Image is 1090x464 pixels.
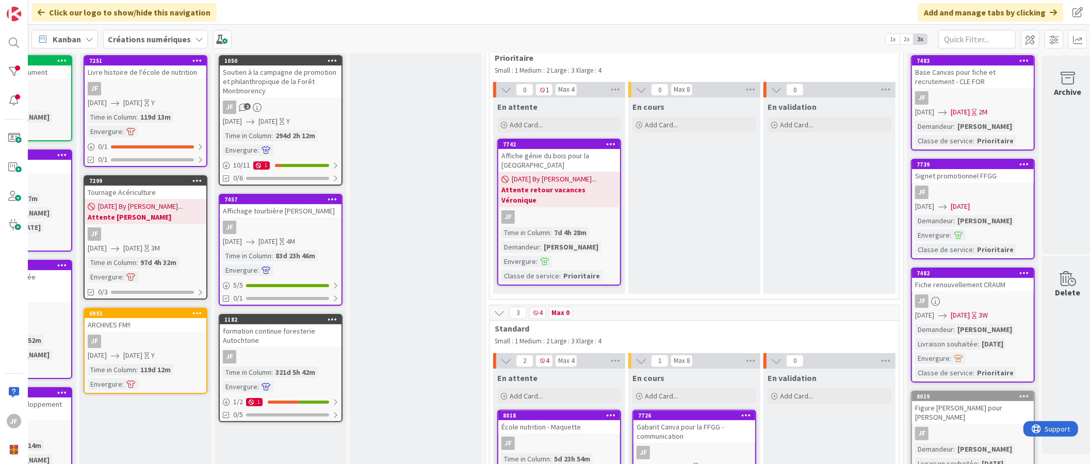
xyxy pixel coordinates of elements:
[918,3,1063,22] div: Add and manage tabs by clicking
[955,443,1015,455] div: [PERSON_NAME]
[886,34,900,44] span: 1x
[286,116,290,127] div: Y
[955,324,1015,335] div: [PERSON_NAME]
[271,130,273,141] span: :
[88,243,107,254] span: [DATE]
[89,310,206,317] div: 6992
[979,107,987,118] div: 2M
[122,271,124,283] span: :
[974,367,1016,378] div: Prioritaire
[915,367,973,378] div: Classe de service
[651,84,669,96] span: 0
[220,159,341,172] div: 10/111
[911,268,1035,383] a: 7482Fiche renouvellement CRAUMJF[DATE][DATE]3WDemandeur:[PERSON_NAME]Livraison souhaitée:[DATE]En...
[979,310,988,321] div: 3W
[951,310,970,321] span: [DATE]
[88,227,101,241] div: JF
[224,316,341,323] div: 1182
[953,324,955,335] span: :
[915,215,953,226] div: Demandeur
[273,367,318,378] div: 321d 5h 42m
[89,177,206,185] div: 7299
[258,236,278,247] span: [DATE]
[912,56,1034,88] div: 7483Base Canvas pour fiche et recrutement - CLE FOR
[138,111,173,123] div: 119d 13m
[219,314,343,422] a: 1182formation continue foresterie AutochtoneJFTime in Column:321d 5h 42mEnvergure:1/210/5
[912,269,1034,278] div: 7482
[220,324,341,347] div: formation continue foresterie Autochtone
[768,373,817,383] span: En validation
[136,257,138,268] span: :
[497,102,538,112] span: En attente
[85,318,206,332] div: ARCHIVES FM!!
[674,358,690,363] div: Max 8
[220,195,341,218] div: 7457Affichage tourbière [PERSON_NAME]
[88,126,122,137] div: Envergure
[286,236,295,247] div: 4M
[7,414,21,428] div: JF
[498,210,620,224] div: JF
[84,55,207,167] a: 7251Livre histoire de l'école de nutritionJF[DATE][DATE]YTime in Column:119d 13mEnvergure:0/10/1
[914,34,928,44] span: 3x
[501,227,550,238] div: Time in Column
[561,270,603,281] div: Prioritaire
[912,169,1034,183] div: Signet promotionnel FFGG
[501,270,559,281] div: Classe de service
[550,227,551,238] span: :
[88,378,122,390] div: Envergure
[915,91,929,105] div: JF
[17,222,43,233] div: [DATE]
[233,409,243,420] span: 0/5
[638,412,755,419] div: 7726
[85,56,206,79] div: 7251Livre histoire de l'école de nutrition
[223,221,236,234] div: JF
[915,107,934,118] span: [DATE]
[151,350,155,361] div: Y
[271,250,273,261] span: :
[88,111,136,123] div: Time in Column
[501,210,515,224] div: JF
[98,141,108,152] span: 0 / 1
[633,411,755,443] div: 7726Gabarit Canva pour la FFGG - communication
[955,215,1015,226] div: [PERSON_NAME]
[85,227,206,241] div: JF
[674,87,690,92] div: Max 8
[915,244,973,255] div: Classe de service
[223,250,271,261] div: Time in Column
[780,120,813,129] span: Add Card...
[950,353,951,364] span: :
[498,140,620,172] div: 7742Affiche génie du bois pour la [GEOGRAPHIC_DATA]
[85,176,206,199] div: 7299Tournage Acériculture
[88,97,107,108] span: [DATE]
[22,2,47,14] span: Support
[220,204,341,218] div: Affichage tourbière [PERSON_NAME]
[516,84,533,96] span: 0
[98,287,108,297] span: 0/3
[912,56,1034,65] div: 7483
[1055,286,1081,299] div: Delete
[503,412,620,419] div: 8018
[501,256,536,267] div: Envergure
[151,243,160,254] div: 3M
[912,392,1034,424] div: 8019Figure [PERSON_NAME] pour [PERSON_NAME]
[85,82,206,95] div: JF
[223,236,242,247] span: [DATE]
[85,186,206,199] div: Tournage Acériculture
[220,65,341,97] div: Soutien à la campagne de promotion et philanthropique de la Forêt Montmorency
[138,257,179,268] div: 97d 4h 32m
[88,364,136,375] div: Time in Column
[900,34,914,44] span: 2x
[633,446,755,459] div: JF
[780,391,813,401] span: Add Card...
[912,278,1034,291] div: Fiche renouvellement CRAUM
[915,443,953,455] div: Demandeur
[136,111,138,123] span: :
[223,381,257,392] div: Envergure
[645,391,678,401] span: Add Card...
[123,243,142,254] span: [DATE]
[497,373,538,383] span: En attente
[88,212,203,222] b: Attente [PERSON_NAME]
[912,160,1034,169] div: 7739
[973,135,974,146] span: :
[138,364,173,375] div: 119d 12m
